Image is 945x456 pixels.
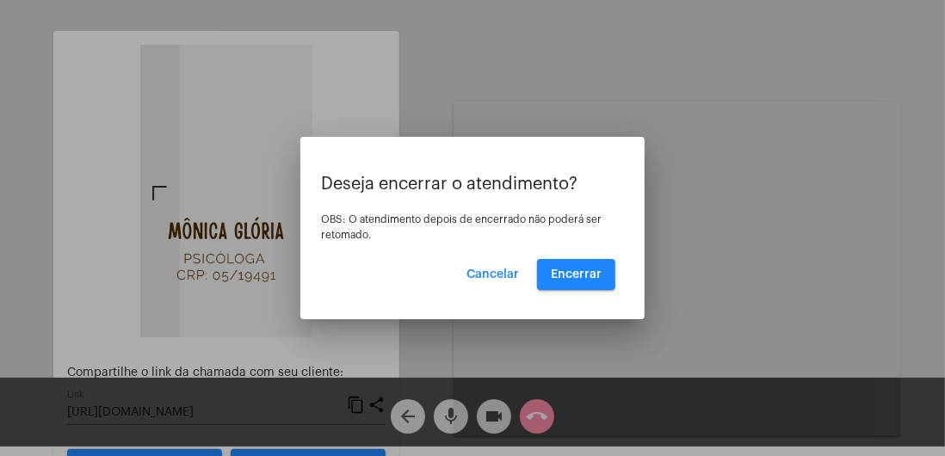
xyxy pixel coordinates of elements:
button: Cancelar [453,259,533,290]
p: Deseja encerrar o atendimento? [321,175,624,194]
span: Encerrar [551,268,602,280]
span: OBS: O atendimento depois de encerrado não poderá ser retomado. [321,214,602,240]
button: Encerrar [537,259,615,290]
span: Cancelar [466,268,519,280]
